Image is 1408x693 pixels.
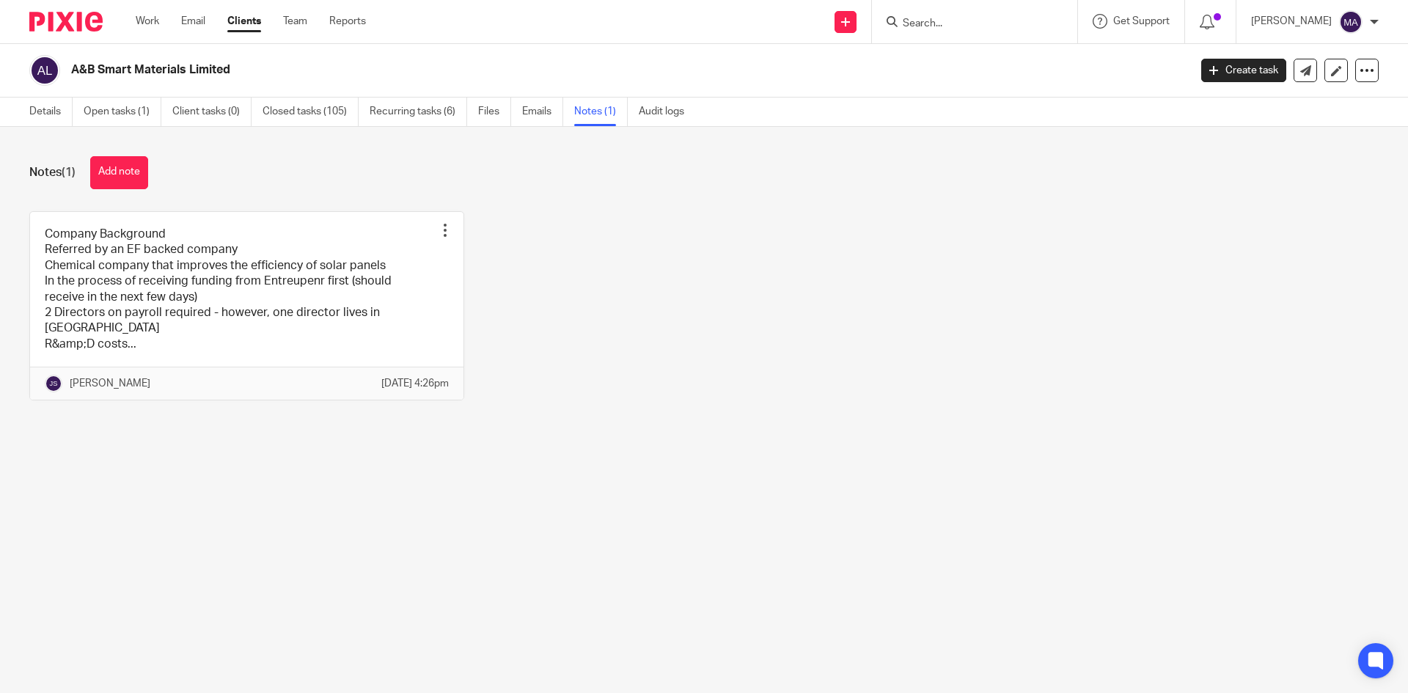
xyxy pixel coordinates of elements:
[901,18,1033,31] input: Search
[70,376,150,391] p: [PERSON_NAME]
[370,98,467,126] a: Recurring tasks (6)
[181,14,205,29] a: Email
[45,375,62,392] img: svg%3E
[29,12,103,32] img: Pixie
[1113,16,1170,26] span: Get Support
[1251,14,1332,29] p: [PERSON_NAME]
[1201,59,1286,82] a: Create task
[90,156,148,189] button: Add note
[29,165,76,180] h1: Notes
[522,98,563,126] a: Emails
[84,98,161,126] a: Open tasks (1)
[62,166,76,178] span: (1)
[381,376,449,391] p: [DATE] 4:26pm
[639,98,695,126] a: Audit logs
[172,98,252,126] a: Client tasks (0)
[227,14,261,29] a: Clients
[136,14,159,29] a: Work
[329,14,366,29] a: Reports
[71,62,958,78] h2: A&B Smart Materials Limited
[29,98,73,126] a: Details
[1339,10,1363,34] img: svg%3E
[263,98,359,126] a: Closed tasks (105)
[478,98,511,126] a: Files
[283,14,307,29] a: Team
[29,55,60,86] img: svg%3E
[574,98,628,126] a: Notes (1)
